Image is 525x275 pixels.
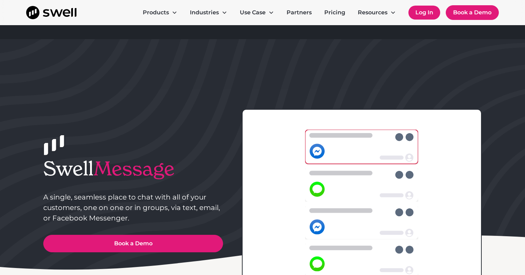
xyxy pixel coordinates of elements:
[26,6,76,19] a: home
[43,235,223,252] a: Book a Demo
[352,6,401,20] div: Resources
[281,6,317,20] a: Partners
[43,192,223,223] p: A single, seamless place to chat with all of your customers, one on one or in groups, via text, e...
[446,5,499,20] a: Book a Demo
[319,6,351,20] a: Pricing
[184,6,233,20] div: Industries
[137,6,183,20] div: Products
[358,8,387,17] div: Resources
[143,8,169,17] div: Products
[43,157,223,180] h1: Swell
[408,6,440,20] a: Log In
[234,6,280,20] div: Use Case
[190,8,219,17] div: Industries
[94,156,175,181] span: Message
[240,8,266,17] div: Use Case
